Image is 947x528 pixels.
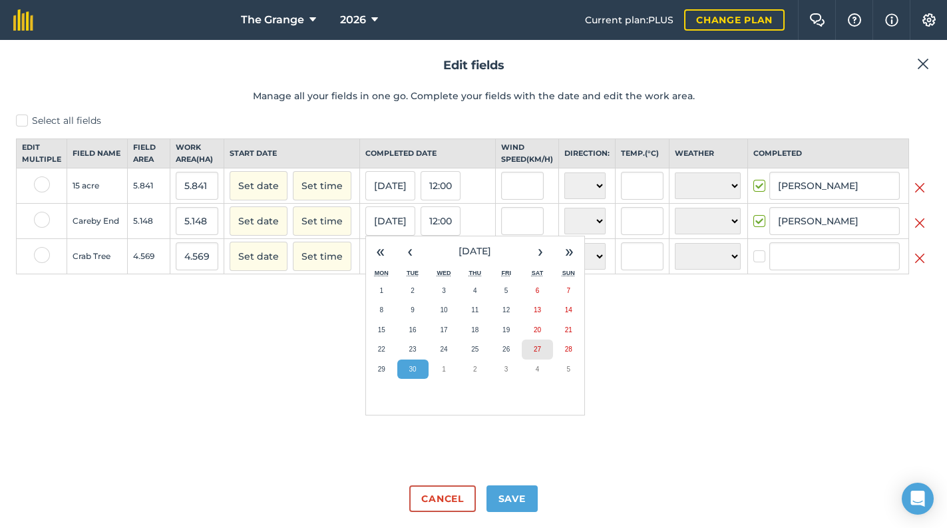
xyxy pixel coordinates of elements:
button: 12 September 2025 [490,300,522,320]
th: Completed [748,139,909,168]
abbr: Sunday [562,270,575,276]
abbr: 1 October 2025 [442,366,446,373]
img: svg+xml;base64,PHN2ZyB4bWxucz0iaHR0cDovL3d3dy53My5vcmcvMjAwMC9zdmciIHdpZHRoPSIxNyIgaGVpZ2h0PSIxNy... [885,12,898,28]
th: Temp. ( ° C ) [615,139,669,168]
td: 15 acre [67,168,128,204]
abbr: 10 September 2025 [440,306,447,314]
button: 2 October 2025 [459,360,490,380]
button: › [526,236,555,266]
span: The Grange [241,12,304,28]
abbr: 4 October 2025 [536,366,540,373]
abbr: Wednesday [437,270,451,276]
th: Work area ( Ha ) [170,139,224,168]
button: 6 September 2025 [522,281,553,301]
button: Set time [293,206,351,236]
button: 3 October 2025 [490,360,522,380]
td: Careby End [67,204,128,239]
abbr: 3 October 2025 [504,366,508,373]
button: « [366,236,395,266]
th: Field Area [127,139,170,168]
button: » [555,236,584,266]
th: Field name [67,139,128,168]
abbr: 22 September 2025 [378,346,385,353]
abbr: 17 September 2025 [440,326,447,334]
label: Select all fields [16,114,931,128]
button: Set time [293,242,351,271]
abbr: 2 September 2025 [411,287,415,294]
abbr: 21 September 2025 [565,326,572,334]
span: Current plan : PLUS [585,13,673,27]
img: A question mark icon [847,13,862,27]
abbr: 12 September 2025 [502,306,510,314]
abbr: 29 September 2025 [378,366,385,373]
button: Set date [230,206,287,236]
button: 16 September 2025 [397,320,429,340]
td: 4.569 [127,239,170,274]
button: 2 September 2025 [397,281,429,301]
button: 13 September 2025 [522,300,553,320]
button: 1 October 2025 [429,360,460,380]
abbr: 8 September 2025 [379,306,383,314]
abbr: 30 September 2025 [409,366,417,373]
abbr: 24 September 2025 [440,346,447,353]
button: 26 September 2025 [490,340,522,360]
button: Set time [293,171,351,200]
button: 4 October 2025 [522,360,553,380]
abbr: 6 September 2025 [536,287,540,294]
img: svg+xml;base64,PHN2ZyB4bWxucz0iaHR0cDovL3d3dy53My5vcmcvMjAwMC9zdmciIHdpZHRoPSIyMiIgaGVpZ2h0PSIzMC... [917,56,929,72]
button: 3 September 2025 [429,281,460,301]
abbr: 26 September 2025 [502,346,510,353]
th: Weather [669,139,747,168]
button: 5 October 2025 [553,360,584,380]
button: 14 September 2025 [553,300,584,320]
button: 15 September 2025 [366,320,397,340]
abbr: 15 September 2025 [378,326,385,334]
button: 17 September 2025 [429,320,460,340]
td: 5.148 [127,204,170,239]
abbr: 11 September 2025 [471,306,478,314]
button: 24 September 2025 [429,340,460,360]
button: 4 September 2025 [459,281,490,301]
button: 10 September 2025 [429,300,460,320]
th: Start date [224,139,359,168]
abbr: 2 October 2025 [473,366,477,373]
button: 25 September 2025 [459,340,490,360]
button: 18 September 2025 [459,320,490,340]
p: Manage all your fields in one go. Complete your fields with the date and edit the work area. [16,89,931,103]
button: 8 September 2025 [366,300,397,320]
abbr: 13 September 2025 [534,306,541,314]
th: Direction: [558,139,615,168]
abbr: Thursday [469,270,482,276]
button: [DATE] [425,236,526,266]
abbr: 5 October 2025 [567,366,571,373]
button: 23 September 2025 [397,340,429,360]
abbr: 27 September 2025 [534,346,541,353]
abbr: 20 September 2025 [534,326,541,334]
img: A cog icon [921,13,937,27]
span: [DATE] [459,245,491,257]
button: 11 September 2025 [459,300,490,320]
abbr: 9 September 2025 [411,306,415,314]
button: 28 September 2025 [553,340,584,360]
abbr: 19 September 2025 [502,326,510,334]
button: 7 September 2025 [553,281,584,301]
a: Change plan [684,9,785,31]
button: 9 September 2025 [397,300,429,320]
abbr: 25 September 2025 [471,346,478,353]
abbr: 16 September 2025 [409,326,417,334]
th: Edit multiple [17,139,67,168]
h2: Edit fields [16,56,931,75]
button: 30 September 2025 [397,360,429,380]
img: Two speech bubbles overlapping with the left bubble in the forefront [809,13,825,27]
button: Cancel [409,485,475,512]
div: Open Intercom Messenger [902,483,934,515]
button: 12:00 [421,171,461,200]
th: Completed date [359,139,495,168]
button: 29 September 2025 [366,360,397,380]
button: ‹ [395,236,425,266]
button: 12:00 [421,206,461,236]
img: svg+xml;base64,PHN2ZyB4bWxucz0iaHR0cDovL3d3dy53My5vcmcvMjAwMC9zdmciIHdpZHRoPSIyMiIgaGVpZ2h0PSIzMC... [914,215,925,231]
img: svg+xml;base64,PHN2ZyB4bWxucz0iaHR0cDovL3d3dy53My5vcmcvMjAwMC9zdmciIHdpZHRoPSIyMiIgaGVpZ2h0PSIzMC... [914,250,925,266]
abbr: 7 September 2025 [567,287,571,294]
button: Save [486,485,538,512]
